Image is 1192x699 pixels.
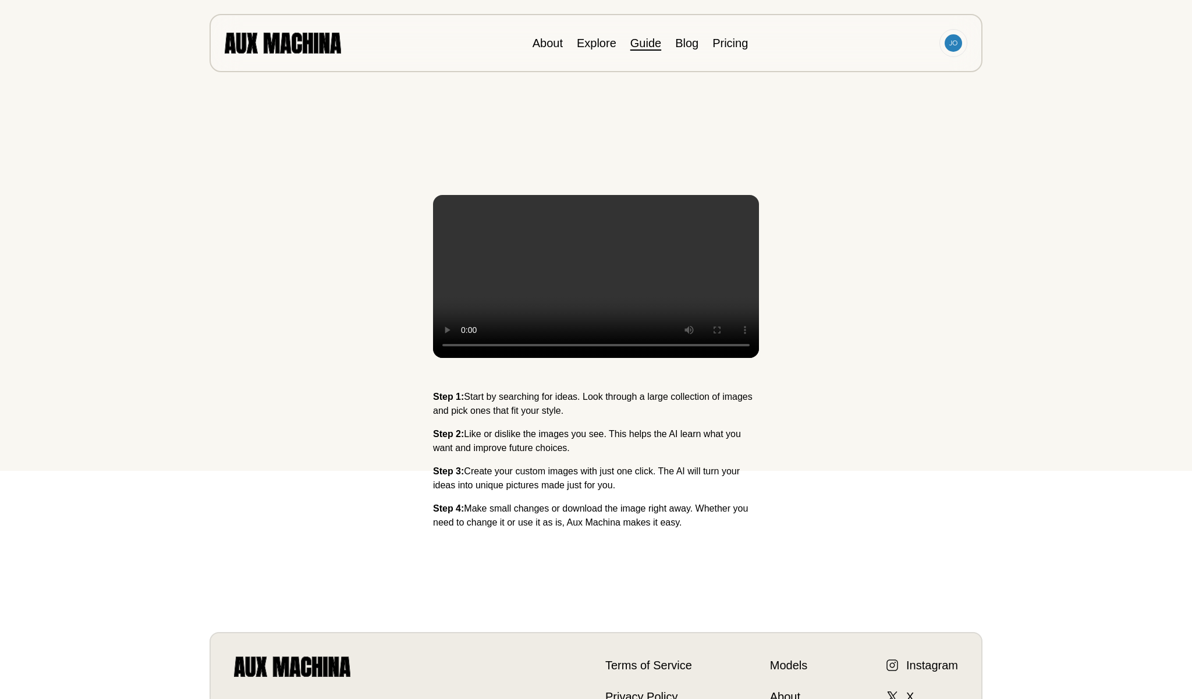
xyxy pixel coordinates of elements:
[945,34,962,52] img: Avatar
[433,429,464,439] strong: Step 2:
[577,37,616,49] a: Explore
[605,657,692,674] a: Terms of Service
[433,392,464,402] strong: Step 1:
[533,37,563,49] a: About
[885,658,899,672] img: Instagram
[712,37,748,49] a: Pricing
[433,390,759,418] p: Start by searching for ideas. Look through a large collection of images and pick ones that fit yo...
[630,37,661,49] a: Guide
[433,502,759,530] p: Make small changes or download the image right away. Whether you need to change it or use it as i...
[675,37,698,49] a: Blog
[770,657,807,674] a: Models
[433,466,464,476] strong: Step 3:
[225,33,341,53] img: AUX MACHINA
[433,464,759,492] p: Create your custom images with just one click. The AI will turn your ideas into unique pictures m...
[433,503,464,513] strong: Step 4:
[433,427,759,455] p: Like or dislike the images you see. This helps the AI learn what you want and improve future choi...
[885,657,958,674] a: Instagram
